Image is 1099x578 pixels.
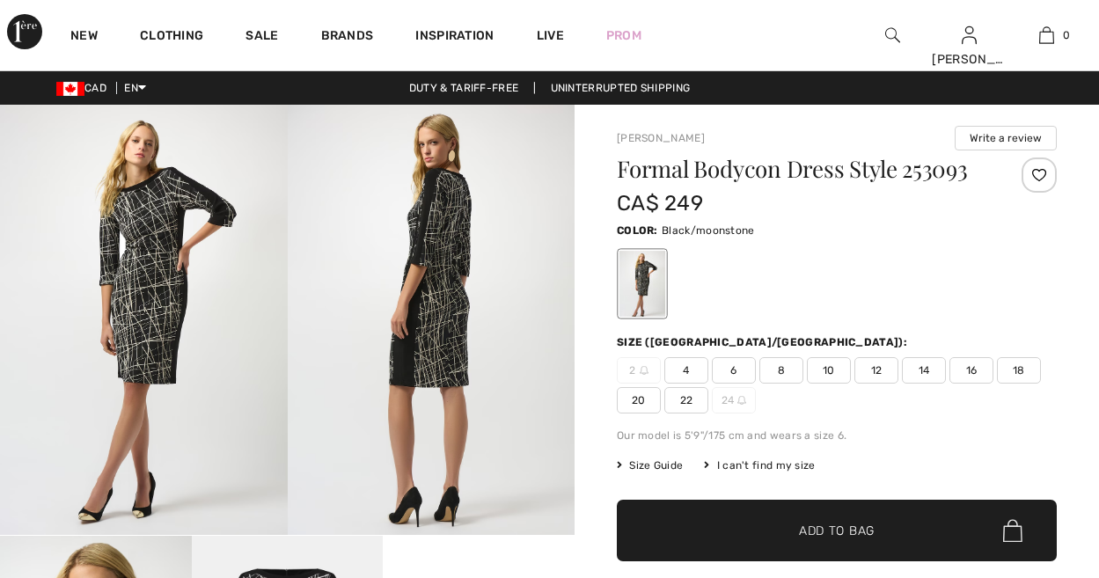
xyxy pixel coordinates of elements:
span: CA$ 249 [617,191,703,216]
a: [PERSON_NAME] [617,132,705,144]
img: My Info [962,25,977,46]
a: Clothing [140,28,203,47]
h1: Formal Bodycon Dress Style 253093 [617,157,984,180]
span: Add to Bag [799,522,875,540]
img: Canadian Dollar [56,82,84,96]
img: My Bag [1039,25,1054,46]
span: 20 [617,387,661,413]
a: 0 [1009,25,1084,46]
div: Our model is 5'9"/175 cm and wears a size 6. [617,428,1057,443]
span: 2 [617,357,661,384]
img: Bag.svg [1003,519,1022,542]
span: Color: [617,224,658,237]
img: ring-m.svg [640,366,648,375]
span: 18 [997,357,1041,384]
span: 0 [1063,27,1070,43]
span: 16 [949,357,993,384]
img: search the website [885,25,900,46]
span: 24 [712,387,756,413]
span: 8 [759,357,803,384]
span: 4 [664,357,708,384]
img: 1ère Avenue [7,14,42,49]
span: CAD [56,82,114,94]
span: 22 [664,387,708,413]
span: Size Guide [617,457,683,473]
span: 6 [712,357,756,384]
button: Add to Bag [617,500,1057,561]
div: I can't find my size [704,457,815,473]
span: 10 [807,357,851,384]
img: ring-m.svg [737,396,746,405]
div: [PERSON_NAME] [932,50,1007,69]
a: New [70,28,98,47]
a: Brands [321,28,374,47]
div: Size ([GEOGRAPHIC_DATA]/[GEOGRAPHIC_DATA]): [617,334,911,350]
span: 14 [902,357,946,384]
img: Formal Bodycon Dress Style 253093. 2 [288,105,575,535]
div: Black/moonstone [619,251,665,317]
span: 12 [854,357,898,384]
button: Write a review [955,126,1057,150]
a: Sign In [962,26,977,43]
span: Black/moonstone [662,224,755,237]
a: Prom [606,26,641,45]
span: EN [124,82,146,94]
span: Inspiration [415,28,494,47]
a: Sale [245,28,278,47]
a: Live [537,26,564,45]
